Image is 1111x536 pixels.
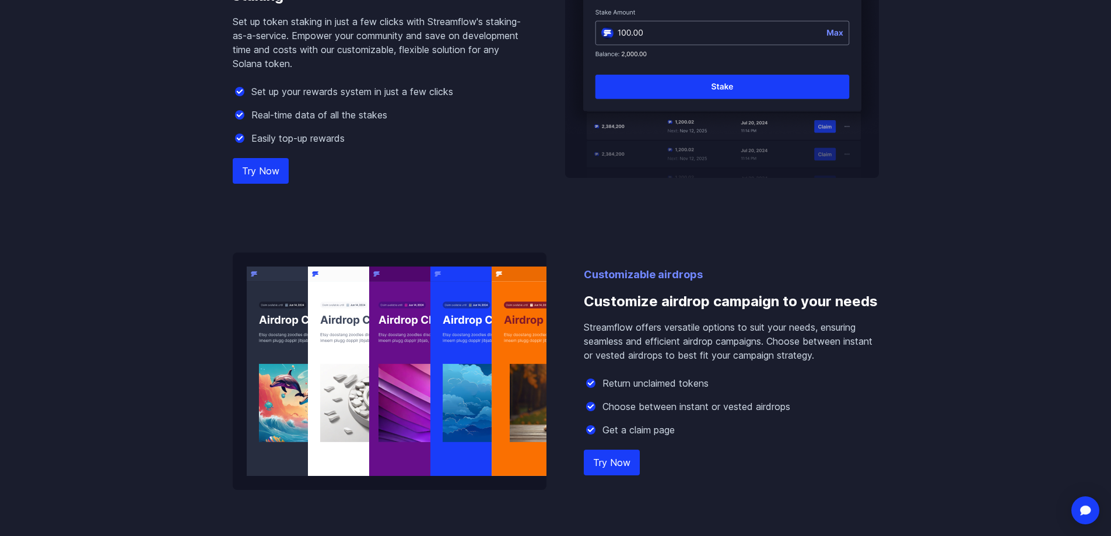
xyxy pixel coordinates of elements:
[584,450,640,475] a: Try Now
[233,15,528,71] p: Set up token staking in just a few clicks with Streamflow's staking-as-a-service. Empower your co...
[251,108,387,122] p: Real-time data of all the stakes
[251,85,453,99] p: Set up your rewards system in just a few clicks
[602,376,709,390] p: Return unclaimed tokens
[584,267,879,283] p: Customizable airdrops
[584,283,879,320] h3: Customize airdrop campaign to your needs
[584,320,879,362] p: Streamflow offers versatile options to suit your needs, ensuring seamless and efficient airdrop c...
[602,423,675,437] p: Get a claim page
[602,400,790,414] p: Choose between instant or vested airdrops
[233,158,289,184] a: Try Now
[1071,496,1099,524] div: Open Intercom Messenger
[251,131,345,145] p: Easily top-up rewards
[233,253,546,490] img: Customize airdrop campaign to your needs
